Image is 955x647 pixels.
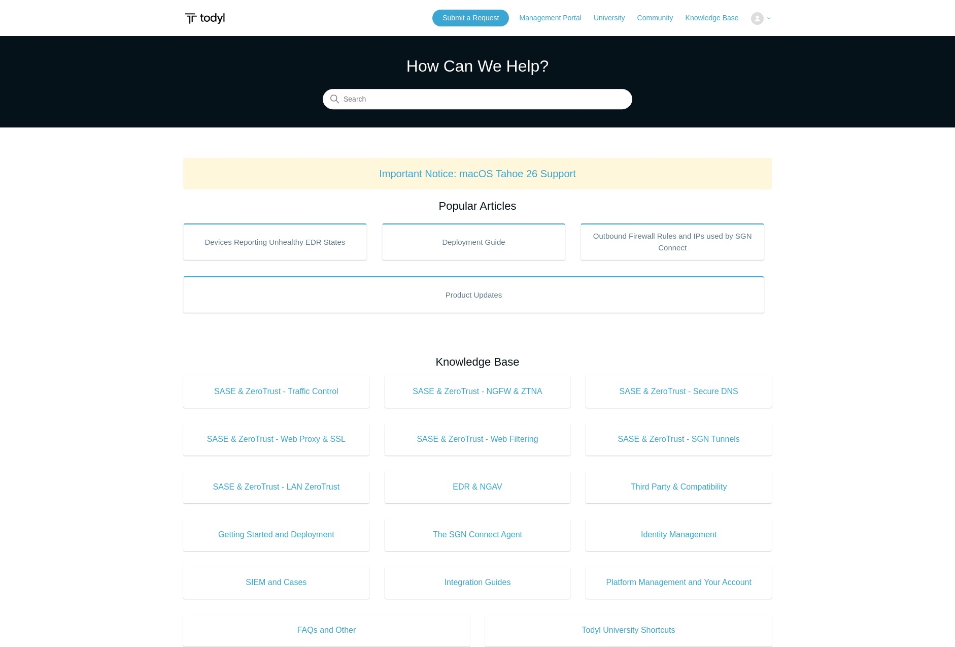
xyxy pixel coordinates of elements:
a: SASE & ZeroTrust - SGN Tunnels [586,423,772,456]
span: SASE & ZeroTrust - NGFW & ZTNA [400,385,556,398]
a: Todyl University Shortcuts [485,614,772,646]
span: SASE & ZeroTrust - Secure DNS [601,385,757,398]
a: SIEM and Cases [183,566,369,599]
a: Deployment Guide [382,223,566,260]
a: EDR & NGAV [385,471,571,503]
span: Todyl University Shortcuts [500,624,757,636]
a: Product Updates [183,276,764,313]
span: SASE & ZeroTrust - SGN Tunnels [601,433,757,445]
span: The SGN Connect Agent [400,529,556,541]
a: FAQs and Other [183,614,470,646]
a: Submit a Request [432,10,509,26]
h1: How Can We Help? [323,54,632,78]
span: Identity Management [601,529,757,541]
a: Management Portal [520,13,592,23]
span: EDR & NGAV [400,481,556,493]
a: Devices Reporting Unhealthy EDR States [183,223,367,260]
a: Community [637,13,684,23]
a: SASE & ZeroTrust - NGFW & ZTNA [385,375,571,408]
h2: Knowledge Base [183,353,772,370]
a: SASE & ZeroTrust - Web Filtering [385,423,571,456]
a: University [594,13,635,23]
span: Third Party & Compatibility [601,481,757,493]
a: SASE & ZeroTrust - Traffic Control [183,375,369,408]
span: FAQs and Other [198,624,455,636]
a: SASE & ZeroTrust - Web Proxy & SSL [183,423,369,456]
span: SASE & ZeroTrust - Traffic Control [198,385,354,398]
input: Search [323,89,632,110]
span: SASE & ZeroTrust - Web Proxy & SSL [198,433,354,445]
img: Todyl Support Center Help Center home page [183,9,226,28]
a: SASE & ZeroTrust - LAN ZeroTrust [183,471,369,503]
a: Important Notice: macOS Tahoe 26 Support [379,168,576,179]
span: Integration Guides [400,576,556,589]
a: Third Party & Compatibility [586,471,772,503]
span: Getting Started and Deployment [198,529,354,541]
a: Platform Management and Your Account [586,566,772,599]
a: The SGN Connect Agent [385,519,571,551]
a: Identity Management [586,519,772,551]
span: SASE & ZeroTrust - Web Filtering [400,433,556,445]
a: Integration Guides [385,566,571,599]
span: Platform Management and Your Account [601,576,757,589]
h2: Popular Articles [183,198,772,214]
a: SASE & ZeroTrust - Secure DNS [586,375,772,408]
a: Knowledge Base [686,13,749,23]
span: SIEM and Cases [198,576,354,589]
span: SASE & ZeroTrust - LAN ZeroTrust [198,481,354,493]
a: Outbound Firewall Rules and IPs used by SGN Connect [581,223,764,260]
a: Getting Started and Deployment [183,519,369,551]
